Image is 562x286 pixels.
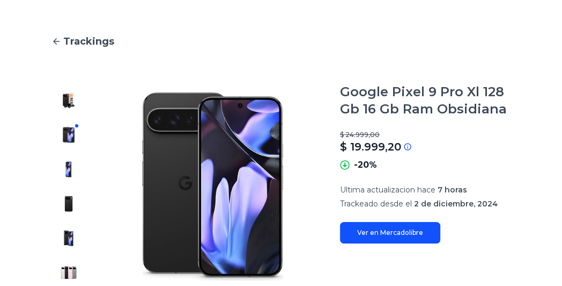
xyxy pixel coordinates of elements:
[60,230,77,247] img: Google Pixel 9 Pro Xl 128 Gb 16 Gb Ram Obsidiana
[414,199,498,209] span: 2 de diciembre, 2024
[340,199,412,209] span: Trackeado desde el
[354,159,377,171] p: -20%
[438,185,467,195] span: 7 horas
[60,161,77,178] img: Google Pixel 9 Pro Xl 128 Gb 16 Gb Ram Obsidiana
[60,195,77,212] img: Google Pixel 9 Pro Xl 128 Gb 16 Gb Ram Obsidiana
[340,222,440,244] a: Ver en Mercadolibre
[340,139,401,154] p: $ 19.999,20
[60,264,77,281] img: Google Pixel 9 Pro Xl 128 Gb 16 Gb Ram Obsidiana
[63,34,114,49] span: Trackings
[60,126,77,144] img: Google Pixel 9 Pro Xl 128 Gb 16 Gb Ram Obsidiana
[340,131,511,139] p: $ 24.999,00
[340,83,511,118] h1: Google Pixel 9 Pro Xl 128 Gb 16 Gb Ram Obsidiana
[340,185,435,195] span: Ultima actualizacion hace
[60,92,77,109] img: Google Pixel 9 Pro Xl 128 Gb 16 Gb Ram Obsidiana
[51,34,511,49] a: Trackings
